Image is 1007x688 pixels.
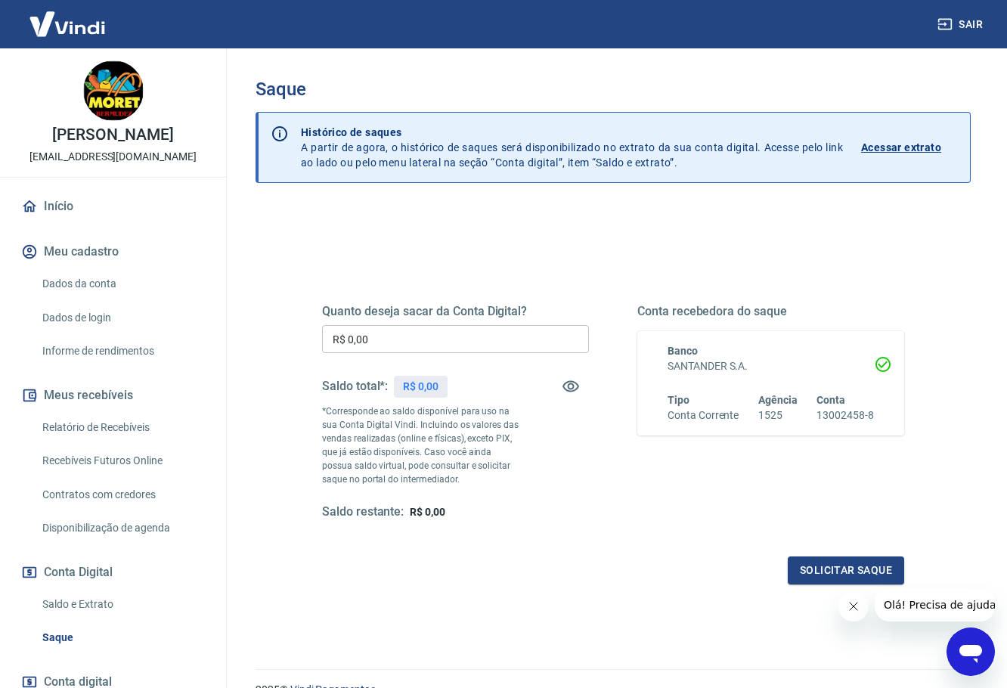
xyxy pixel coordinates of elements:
span: Tipo [668,394,689,406]
h5: Saldo restante: [322,504,404,520]
img: Vindi [18,1,116,47]
a: Informe de rendimentos [36,336,208,367]
span: Conta [816,394,845,406]
a: Recebíveis Futuros Online [36,445,208,476]
span: Banco [668,345,698,357]
span: R$ 0,00 [410,506,445,518]
img: 72d6a31b-c049-4ec5-8d6d-7b38b3013eb2.jpeg [83,60,144,121]
p: *Corresponde ao saldo disponível para uso na sua Conta Digital Vindi. Incluindo os valores das ve... [322,404,522,486]
iframe: Botão para abrir a janela de mensagens [947,628,995,676]
a: Acessar extrato [861,125,958,170]
a: Relatório de Recebíveis [36,412,208,443]
p: A partir de agora, o histórico de saques será disponibilizado no extrato da sua conta digital. Ac... [301,125,843,170]
h6: Conta Corrente [668,408,739,423]
h5: Quanto deseja sacar da Conta Digital? [322,304,589,319]
h5: Conta recebedora do saque [637,304,904,319]
h5: Saldo total*: [322,379,388,394]
button: Meus recebíveis [18,379,208,412]
h6: 13002458-8 [816,408,874,423]
button: Solicitar saque [788,556,904,584]
a: Saque [36,622,208,653]
a: Dados de login [36,302,208,333]
button: Meu cadastro [18,235,208,268]
a: Contratos com credores [36,479,208,510]
iframe: Mensagem da empresa [875,588,995,621]
span: Agência [758,394,798,406]
a: Dados da conta [36,268,208,299]
h6: 1525 [758,408,798,423]
p: [PERSON_NAME] [52,127,173,143]
span: Olá! Precisa de ajuda? [9,11,127,23]
a: Saldo e Extrato [36,589,208,620]
iframe: Fechar mensagem [838,591,869,621]
p: R$ 0,00 [403,379,438,395]
button: Conta Digital [18,556,208,589]
h6: SANTANDER S.A. [668,358,874,374]
h3: Saque [256,79,971,100]
p: Histórico de saques [301,125,843,140]
button: Sair [934,11,989,39]
a: Disponibilização de agenda [36,513,208,544]
p: [EMAIL_ADDRESS][DOMAIN_NAME] [29,149,197,165]
a: Início [18,190,208,223]
p: Acessar extrato [861,140,941,155]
